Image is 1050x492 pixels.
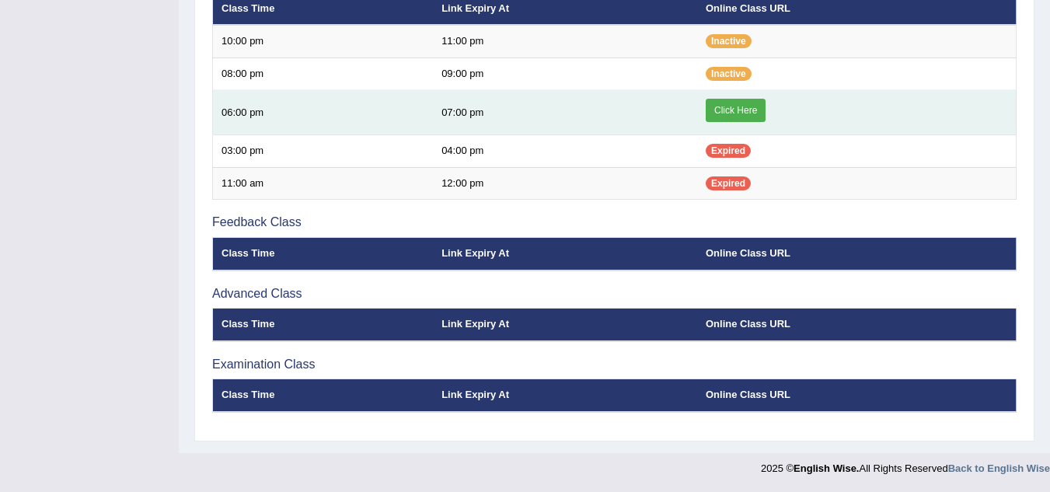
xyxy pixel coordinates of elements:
th: Class Time [213,379,434,412]
td: 12:00 pm [433,167,697,200]
td: 09:00 pm [433,58,697,90]
th: Link Expiry At [433,379,697,412]
td: 08:00 pm [213,58,434,90]
td: 11:00 am [213,167,434,200]
td: 10:00 pm [213,25,434,58]
h3: Advanced Class [212,287,1017,301]
th: Class Time [213,238,434,270]
td: 11:00 pm [433,25,697,58]
span: Expired [706,144,751,158]
strong: English Wise. [794,462,859,474]
span: Expired [706,176,751,190]
span: Inactive [706,67,752,81]
h3: Examination Class [212,358,1017,372]
th: Online Class URL [697,309,1017,341]
td: 03:00 pm [213,135,434,168]
span: Inactive [706,34,752,48]
h3: Feedback Class [212,215,1017,229]
th: Class Time [213,309,434,341]
td: 07:00 pm [433,90,697,135]
th: Online Class URL [697,379,1017,412]
th: Link Expiry At [433,309,697,341]
td: 06:00 pm [213,90,434,135]
a: Back to English Wise [948,462,1050,474]
td: 04:00 pm [433,135,697,168]
div: 2025 © All Rights Reserved [761,453,1050,476]
a: Click Here [706,99,766,122]
th: Online Class URL [697,238,1017,270]
th: Link Expiry At [433,238,697,270]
